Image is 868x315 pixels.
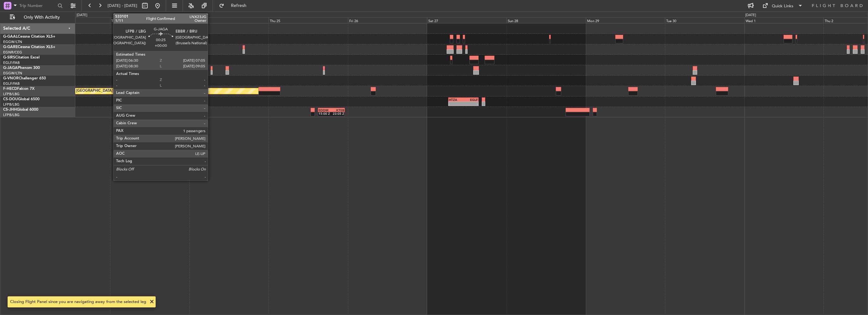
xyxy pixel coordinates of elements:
a: G-GARECessna Citation XLS+ [3,45,55,49]
div: Thu 25 [269,17,348,23]
div: Quick Links [772,3,793,9]
button: Only With Activity [7,12,69,22]
span: G-SIRS [3,56,15,59]
div: Wed 1 [744,17,824,23]
div: Mon 29 [586,17,665,23]
a: G-VNORChallenger 650 [3,77,46,80]
div: [DATE] [77,13,87,18]
span: G-GAAL [3,35,18,39]
div: KTEB [331,108,344,112]
span: F-HECD [3,87,17,91]
span: Refresh [226,3,252,8]
div: Sun 28 [506,17,586,23]
a: LFPB/LBG [3,113,20,117]
span: Only With Activity [16,15,67,20]
span: [DATE] - [DATE] [108,3,137,9]
a: G-SIRSCitation Excel [3,56,40,59]
div: Fri 26 [348,17,427,23]
a: EGGW/LTN [3,71,22,76]
span: G-JAGA [3,66,18,70]
div: [DATE] [745,13,756,18]
div: Wed 24 [189,17,269,23]
a: LFPB/LBG [3,92,20,96]
a: EGGW/LTN [3,40,22,44]
div: EDDM [319,108,331,112]
div: Closing Flight Panel since you are navigating away from the selected leg [10,299,146,305]
a: EGLF/FAB [3,81,20,86]
a: G-JAGAPhenom 300 [3,66,40,70]
div: Planned Maint [GEOGRAPHIC_DATA] ([GEOGRAPHIC_DATA]) [52,86,152,96]
div: Sat 27 [427,17,506,23]
div: Tue 23 [110,17,189,23]
input: Trip Number [19,1,56,10]
a: CS-DOUGlobal 6500 [3,97,40,101]
a: G-GAALCessna Citation XLS+ [3,35,55,39]
div: - [449,102,463,106]
a: EGLF/FAB [3,60,20,65]
button: Quick Links [759,1,806,11]
span: G-VNOR [3,77,19,80]
div: 15:00 Z [319,112,331,115]
a: LFPB/LBG [3,102,20,107]
button: Refresh [216,1,254,11]
div: EGLF [463,98,478,102]
div: Tue 30 [665,17,744,23]
a: CS-JHHGlobal 6000 [3,108,38,112]
a: F-HECDFalcon 7X [3,87,34,91]
span: CS-JHH [3,108,17,112]
span: G-GARE [3,45,18,49]
span: CS-DOU [3,97,18,101]
div: - [463,102,478,106]
div: 23:05 Z [331,112,344,115]
div: HTZA [449,98,463,102]
a: EGNR/CEG [3,50,22,55]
